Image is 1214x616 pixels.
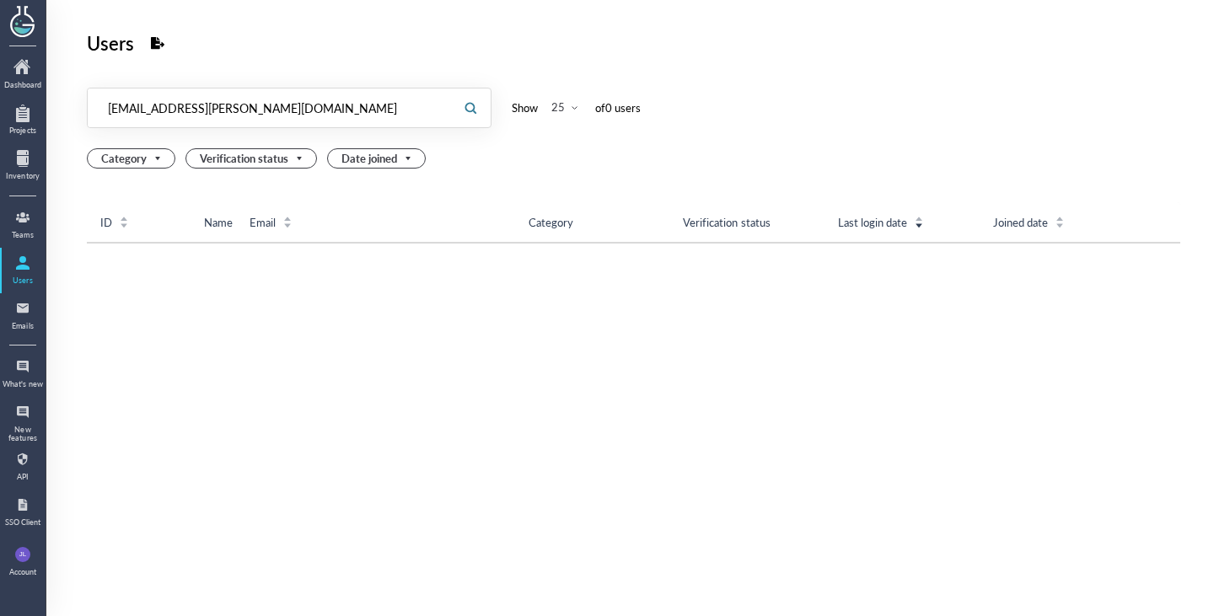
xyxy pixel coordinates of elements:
[2,172,44,180] div: Inventory
[915,214,924,219] i: icon: caret-up
[282,221,292,226] i: icon: caret-down
[2,126,44,135] div: Projects
[512,98,641,118] div: Show of 0 user s
[2,446,44,488] a: API
[2,54,44,96] a: Dashboard
[2,426,44,443] div: New features
[993,215,1048,230] span: Joined date
[2,491,44,533] a: SSO Client
[2,295,44,337] a: Emails
[282,214,292,219] i: icon: caret-up
[2,518,44,527] div: SSO Client
[529,214,573,230] span: Category
[2,399,44,442] a: New features
[2,99,44,142] a: Projects
[2,380,44,388] div: What's new
[120,214,129,219] i: icon: caret-up
[119,214,129,229] div: Sort
[2,204,44,246] a: Teams
[838,215,907,230] span: Last login date
[914,214,924,229] div: Sort
[2,145,44,187] a: Inventory
[200,149,306,168] span: Verification status
[120,221,129,226] i: icon: caret-down
[2,473,44,481] div: API
[2,353,44,395] a: What's new
[282,214,293,229] div: Sort
[2,276,44,285] div: Users
[2,249,44,292] a: Users
[1056,214,1065,219] i: icon: caret-up
[1056,221,1065,226] i: icon: caret-down
[683,214,770,230] span: Verification status
[100,215,112,230] span: ID
[1055,214,1065,229] div: Sort
[9,568,36,576] div: Account
[341,149,415,168] span: Date joined
[2,231,44,239] div: Teams
[551,99,565,115] div: 25
[2,322,44,330] div: Emails
[87,27,134,59] div: Users
[101,149,164,168] span: Category
[915,221,924,226] i: icon: caret-down
[250,215,276,230] span: Email
[19,547,26,562] span: JL
[204,215,233,230] span: Name
[2,81,44,89] div: Dashboard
